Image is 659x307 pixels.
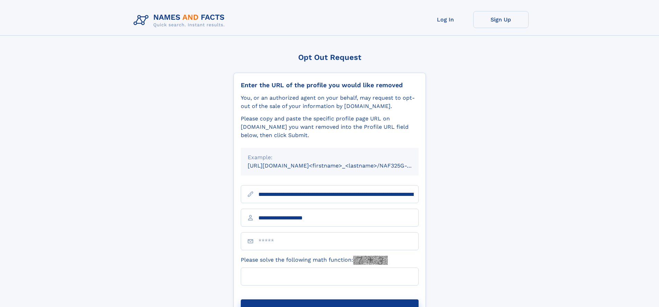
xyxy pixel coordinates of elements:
[234,53,426,62] div: Opt Out Request
[418,11,473,28] a: Log In
[131,11,230,30] img: Logo Names and Facts
[241,115,419,139] div: Please copy and paste the specific profile page URL on [DOMAIN_NAME] you want removed into the Pr...
[248,153,412,162] div: Example:
[241,256,388,265] label: Please solve the following math function:
[473,11,529,28] a: Sign Up
[248,162,432,169] small: [URL][DOMAIN_NAME]<firstname>_<lastname>/NAF325G-xxxxxxxx
[241,94,419,110] div: You, or an authorized agent on your behalf, may request to opt-out of the sale of your informatio...
[241,81,419,89] div: Enter the URL of the profile you would like removed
